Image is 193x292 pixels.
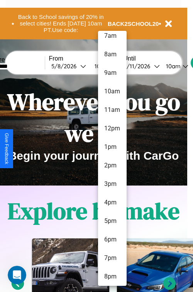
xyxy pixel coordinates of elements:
[4,133,9,164] div: Give Feedback
[98,212,127,230] li: 5pm
[98,249,127,267] li: 7pm
[98,230,127,249] li: 6pm
[8,266,26,284] iframe: Intercom live chat
[98,27,127,45] li: 7am
[98,45,127,64] li: 8am
[98,267,127,286] li: 8pm
[98,64,127,82] li: 9am
[98,138,127,156] li: 1pm
[98,175,127,193] li: 3pm
[98,119,127,138] li: 12pm
[98,156,127,175] li: 2pm
[98,193,127,212] li: 4pm
[98,101,127,119] li: 11am
[98,82,127,101] li: 10am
